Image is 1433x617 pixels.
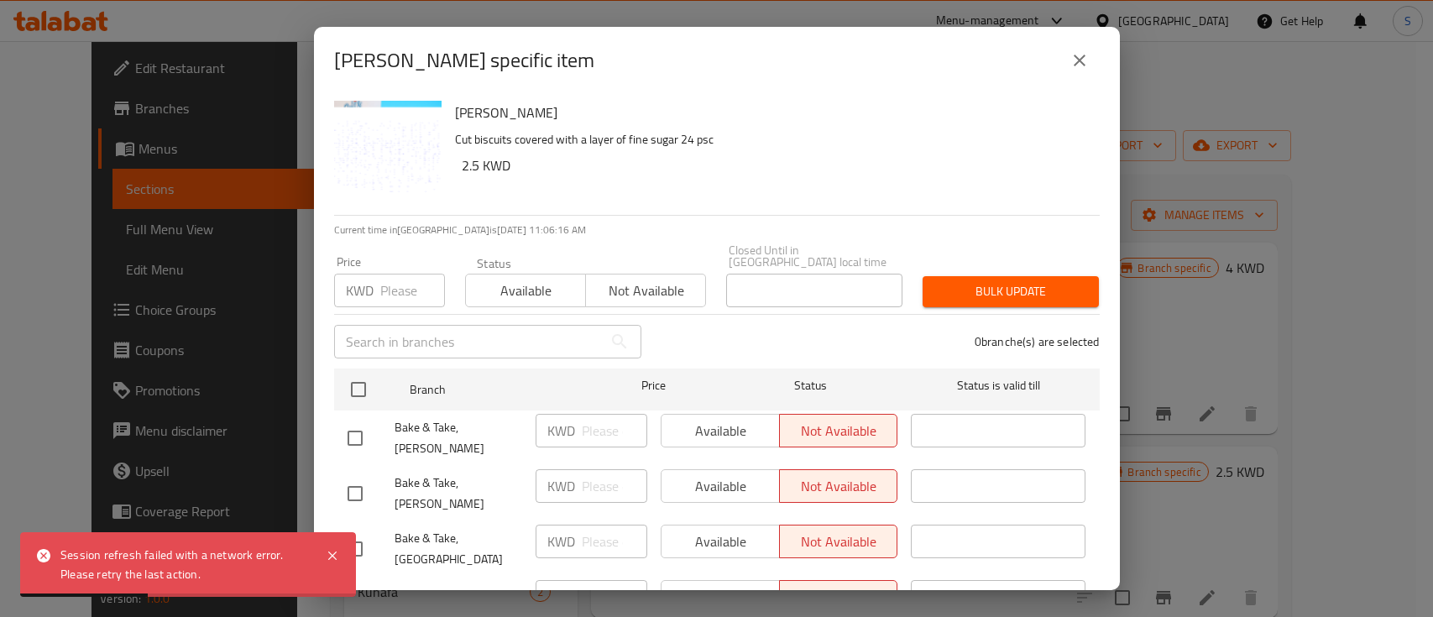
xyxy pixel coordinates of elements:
[465,274,586,307] button: Available
[455,101,1086,124] h6: [PERSON_NAME]
[547,476,575,496] p: KWD
[582,580,647,614] input: Please enter price
[395,587,522,608] span: Bake & Take, Hawally
[923,276,1099,307] button: Bulk update
[395,417,522,459] span: Bake & Take, [PERSON_NAME]
[473,279,579,303] span: Available
[455,129,1086,150] p: Cut biscuits covered with a layer of fine sugar 24 psc
[334,101,442,208] img: Hala Al Bek
[462,154,1086,177] h6: 2.5 KWD
[547,531,575,552] p: KWD
[936,281,1085,302] span: Bulk update
[60,546,309,583] div: Session refresh failed with a network error. Please retry the last action.
[582,414,647,447] input: Please enter price
[395,473,522,515] span: Bake & Take, [PERSON_NAME]
[547,587,575,607] p: KWD
[911,375,1085,396] span: Status is valid till
[346,280,374,301] p: KWD
[585,274,706,307] button: Not available
[380,274,445,307] input: Please enter price
[410,379,584,400] span: Branch
[582,469,647,503] input: Please enter price
[593,279,699,303] span: Not available
[723,375,897,396] span: Status
[334,325,603,358] input: Search in branches
[547,421,575,441] p: KWD
[395,528,522,570] span: Bake & Take, [GEOGRAPHIC_DATA]
[598,375,709,396] span: Price
[975,333,1100,350] p: 0 branche(s) are selected
[334,47,594,74] h2: [PERSON_NAME] specific item
[334,222,1100,238] p: Current time in [GEOGRAPHIC_DATA] is [DATE] 11:06:16 AM
[582,525,647,558] input: Please enter price
[1059,40,1100,81] button: close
